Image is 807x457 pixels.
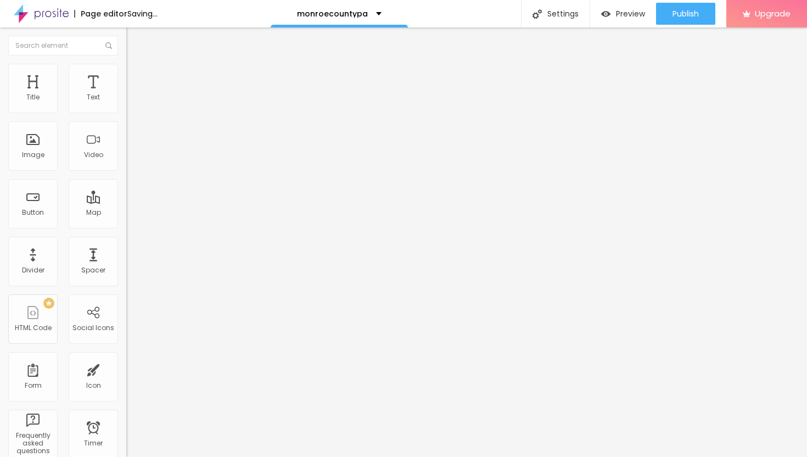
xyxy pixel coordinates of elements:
[25,382,42,389] div: Form
[26,93,40,101] div: Title
[126,27,807,457] iframe: Editor
[84,151,103,159] div: Video
[84,439,103,447] div: Timer
[590,3,656,25] button: Preview
[533,9,542,19] img: Icone
[601,9,610,19] img: view-1.svg
[8,36,118,55] input: Search element
[86,382,101,389] div: Icon
[22,209,44,216] div: Button
[11,432,54,455] div: Frequently asked questions
[616,9,645,18] span: Preview
[22,151,44,159] div: Image
[672,9,699,18] span: Publish
[72,324,114,332] div: Social Icons
[127,10,158,18] div: Saving...
[74,10,127,18] div: Page editor
[87,93,100,101] div: Text
[755,9,791,18] span: Upgrade
[105,42,112,49] img: Icone
[15,324,52,332] div: HTML Code
[86,209,101,216] div: Map
[656,3,715,25] button: Publish
[81,266,105,274] div: Spacer
[22,266,44,274] div: Divider
[297,10,368,18] p: monroecountypa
